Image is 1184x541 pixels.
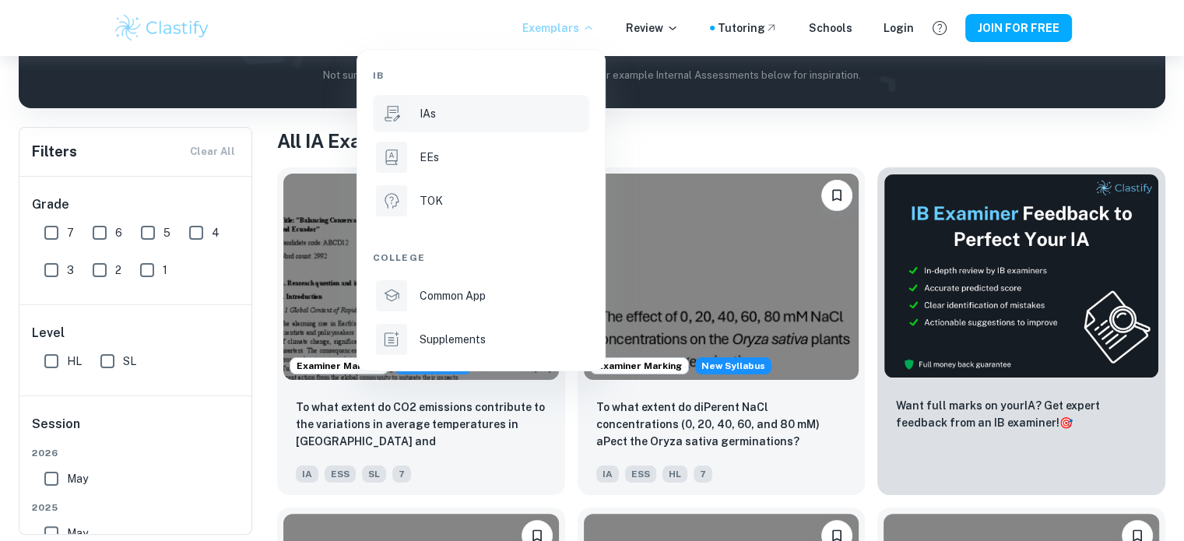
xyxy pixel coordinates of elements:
span: IB [373,69,384,83]
a: Common App [373,277,589,314]
a: TOK [373,182,589,220]
span: College [373,251,425,265]
p: Supplements [420,331,486,348]
a: IAs [373,95,589,132]
p: Common App [420,287,486,304]
p: EEs [420,149,439,166]
a: EEs [373,139,589,176]
a: Supplements [373,321,589,358]
p: IAs [420,105,436,122]
p: TOK [420,192,443,209]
